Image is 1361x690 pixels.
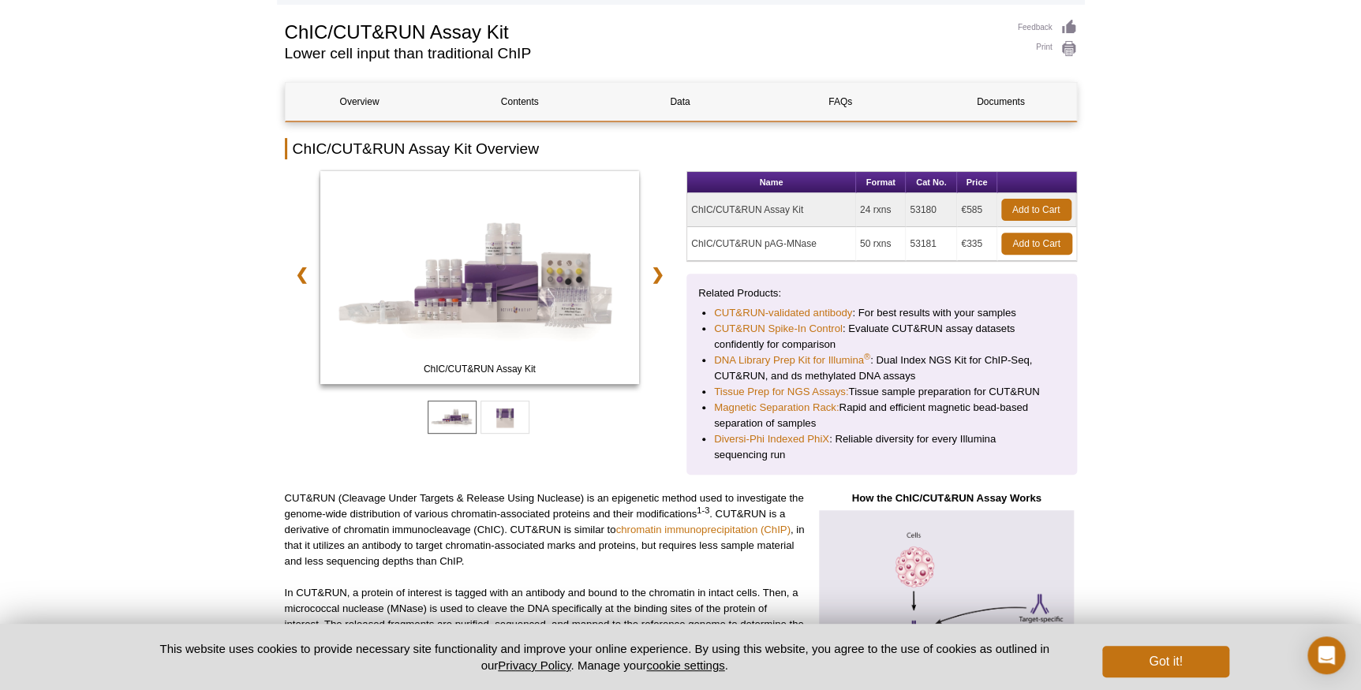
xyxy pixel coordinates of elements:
[1001,199,1071,221] a: Add to Cart
[606,83,754,121] a: Data
[714,384,848,400] a: Tissue Prep for NGS Assays:
[285,256,319,293] a: ❮
[714,305,852,321] a: CUT&RUN-validated antibody
[615,524,790,535] a: chromatin immunoprecipitation (ChIP)
[926,83,1075,121] a: Documents
[714,321,1049,352] li: : Evaluate CUT&RUN assay datasets confidently for comparison
[957,227,996,261] td: €335
[286,83,434,121] a: Overview
[285,490,805,569] p: CUT&RUN (Cleavage Under Targets & Release Using Nuclease) is an epigenetic method used to investi...
[687,172,856,193] th: Name
[1102,646,1228,677] button: Got it!
[714,352,1049,384] li: : Dual Index NGS Kit for ChIP-Seq, CUT&RUN, and ds methylated DNA assays
[714,321,843,337] a: CUT&RUN Spike-In Control
[906,172,957,193] th: Cat No.
[687,193,856,227] td: ChIC/CUT&RUN Assay Kit
[285,138,1077,159] h2: ChIC/CUT&RUN Assay Kit Overview
[714,352,870,368] a: DNA Library Prep Kit for Illumina®
[714,400,1049,431] li: Rapid and efficient magnetic bead-based separation of samples
[285,47,1002,61] h2: Lower cell input than traditional ChIP
[906,193,957,227] td: 53180
[714,384,1049,400] li: Tissue sample preparation for CUT&RUN
[1307,636,1345,674] div: Open Intercom Messenger
[856,193,906,227] td: 24 rxns
[1001,233,1072,255] a: Add to Cart
[320,171,640,389] a: ChIC/CUT&RUN Assay Kit
[285,585,805,664] p: In CUT&RUN, a protein of interest is tagged with an antibody and bound to the chromatin in intact...
[320,171,640,384] img: ChIC/CUT&RUN Assay Kit
[446,83,594,121] a: Contents
[1018,40,1077,58] a: Print
[851,492,1041,504] strong: How the ChIC/CUT&RUN Assay Works
[714,431,1049,463] li: : Reliable diversity for every Illumina sequencing run
[697,505,709,515] sup: 1-3
[285,19,1002,43] h1: ChIC/CUT&RUN Assay Kit
[864,352,870,361] sup: ®
[698,285,1065,301] p: Related Products:
[856,227,906,261] td: 50 rxns
[714,431,829,447] a: Diversi-Phi Indexed PhiX
[714,400,839,416] a: Magnetic Separation Rack:
[714,305,1049,321] li: : For best results with your samples
[498,658,570,672] a: Privacy Policy
[646,658,724,672] button: cookie settings
[906,227,957,261] td: 53181
[856,172,906,193] th: Format
[133,640,1077,673] p: This website uses cookies to provide necessary site functionality and improve your online experie...
[1018,19,1077,36] a: Feedback
[957,172,996,193] th: Price
[766,83,914,121] a: FAQs
[687,227,856,261] td: ChIC/CUT&RUN pAG-MNase
[641,256,675,293] a: ❯
[323,361,636,377] span: ChIC/CUT&RUN Assay Kit
[957,193,996,227] td: €585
